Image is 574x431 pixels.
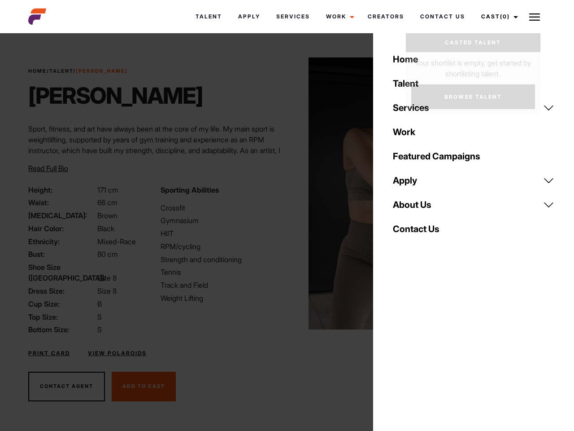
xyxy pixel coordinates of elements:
a: Apply [230,4,268,29]
li: Crossfit [161,202,282,213]
span: Bottom Size: [28,324,96,335]
a: Home [387,47,560,71]
button: Add To Cast [112,372,176,401]
h1: [PERSON_NAME] [28,82,203,109]
a: Contact Us [387,217,560,241]
p: Sport, fitness, and art have always been at the core of my life. My main sport is weightlifting, ... [28,123,282,177]
a: Contact Us [412,4,473,29]
p: Your shortlist is empty, get started by shortlisting talent. [406,52,540,79]
a: Work [318,4,360,29]
a: Browse Talent [411,84,535,109]
span: / / [28,67,128,75]
span: Add To Cast [122,383,165,389]
span: Top Size: [28,312,96,322]
span: Cup Size: [28,299,96,309]
span: [MEDICAL_DATA]: [28,210,96,221]
li: Gymnasium [161,215,282,226]
a: About Us [387,193,560,217]
li: Weight Lifting [161,293,282,303]
li: Strength and conditioning [161,254,282,265]
a: View Polaroids [88,349,147,357]
button: Read Full Bio [28,163,68,174]
a: Services [268,4,318,29]
span: 80 cm [97,250,118,259]
span: S [97,312,102,321]
span: B [97,299,102,308]
a: Cast(0) [473,4,523,29]
a: Apply [387,168,560,193]
a: Work [387,120,560,144]
span: Size 8 [97,286,117,295]
a: Featured Campaigns [387,144,560,168]
span: 66 cm [97,198,117,207]
span: Hair Color: [28,223,96,234]
span: Black [97,224,114,233]
strong: Sporting Abilities [161,185,219,194]
span: Height: [28,185,96,195]
a: Talent [387,71,560,96]
span: Shoe Size ([GEOGRAPHIC_DATA]): [28,262,96,283]
span: Read Full Bio [28,164,68,173]
span: S [97,325,102,334]
span: Bust: [28,249,96,259]
a: Services [387,96,560,120]
li: Tennis [161,267,282,277]
li: RPM/cycling [161,241,282,252]
strong: [PERSON_NAME] [76,68,128,74]
span: Brown [97,211,117,220]
span: Dress Size: [28,286,96,296]
span: (0) [500,13,510,20]
a: Home [28,68,47,74]
a: Casted Talent [406,33,540,52]
span: Ethnicity: [28,236,96,247]
a: Talent [187,4,230,29]
span: Waist: [28,197,96,208]
a: Creators [360,4,412,29]
span: Size 8 [97,273,117,282]
li: Track and Field [161,280,282,290]
a: Print Card [28,349,70,357]
button: Contact Agent [28,372,105,401]
img: cropped-aefm-brand-fav-22-square.png [28,8,46,26]
span: Mixed-Race [97,237,136,246]
span: 171 cm [97,185,118,194]
li: HIIT [161,228,282,239]
a: Talent [49,68,73,74]
img: Burger icon [529,12,540,22]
